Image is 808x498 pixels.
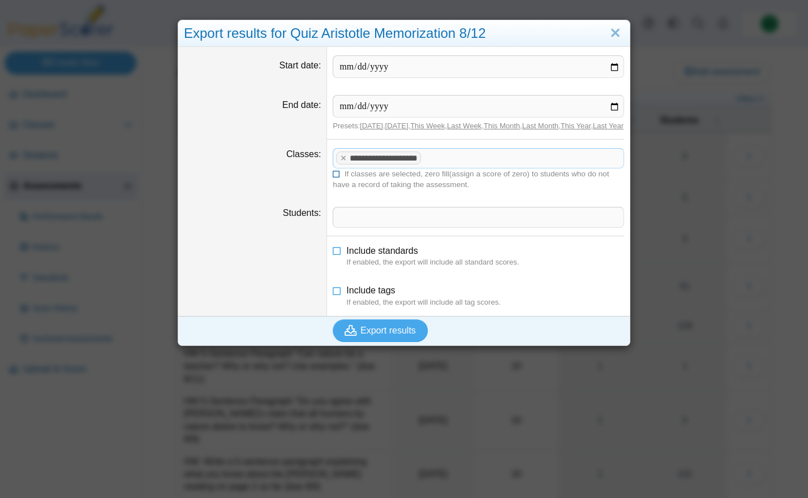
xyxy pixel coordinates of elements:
span: Include standards [346,246,418,256]
div: Export results for Quiz Aristotle Memorization 8/12 [178,20,630,47]
dfn: If enabled, the export will include all standard scores. [346,257,624,267]
label: End date [282,100,321,110]
a: Last Month [522,122,558,130]
span: Export results [360,326,416,335]
a: [DATE] [385,122,409,130]
div: Presets: , , , , , , , [333,121,624,131]
span: Include tags [346,285,395,295]
a: Last Year [593,122,624,130]
tags: ​ [333,207,624,227]
tags: ​ [333,148,624,168]
a: This Month [484,122,520,130]
a: [DATE] [360,122,383,130]
a: This Week [410,122,445,130]
dfn: If enabled, the export will include all tag scores. [346,297,624,308]
label: Students [283,208,321,218]
a: This Year [561,122,591,130]
button: Export results [333,319,428,342]
x: remove tag [338,154,348,162]
a: Close [607,24,624,43]
span: If classes are selected, zero fill(assign a score of zero) to students who do not have a record o... [333,170,609,189]
label: Start date [280,60,321,70]
label: Classes [286,149,321,159]
a: Last Week [447,122,482,130]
